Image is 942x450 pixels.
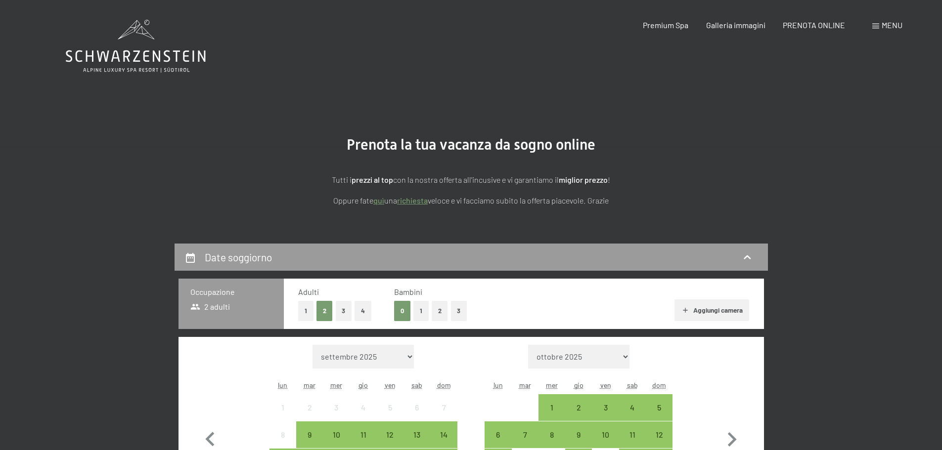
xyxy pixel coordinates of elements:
div: 7 [431,404,456,428]
div: Sat Sep 06 2025 [404,394,430,421]
div: arrivo/check-in possibile [592,394,619,421]
div: 1 [270,404,295,428]
div: arrivo/check-in non effettuabile [269,421,296,448]
p: Tutti i con la nostra offerta all'incusive e vi garantiamo il ! [224,173,718,186]
div: Mon Oct 06 2025 [485,421,511,448]
abbr: lunedì [278,381,287,389]
div: arrivo/check-in possibile [323,421,350,448]
div: arrivo/check-in possibile [512,421,538,448]
div: Sun Sep 07 2025 [430,394,457,421]
div: Tue Sep 02 2025 [296,394,323,421]
button: 1 [413,301,429,321]
div: arrivo/check-in possibile [565,421,592,448]
abbr: mercoledì [546,381,558,389]
abbr: mercoledì [330,381,342,389]
abbr: martedì [304,381,315,389]
div: Sun Oct 12 2025 [646,421,673,448]
strong: miglior prezzo [559,175,608,184]
button: 0 [394,301,410,321]
div: 3 [593,404,618,428]
p: Oppure fate una veloce e vi facciamo subito la offerta piacevole. Grazie [224,194,718,207]
div: arrivo/check-in non effettuabile [404,394,430,421]
abbr: giovedì [574,381,583,389]
abbr: venerdì [385,381,396,389]
div: Sat Sep 13 2025 [404,421,430,448]
span: Adulti [298,287,319,296]
div: arrivo/check-in possibile [538,421,565,448]
abbr: lunedì [493,381,503,389]
div: Sun Oct 05 2025 [646,394,673,421]
div: arrivo/check-in possibile [565,394,592,421]
div: Thu Sep 04 2025 [350,394,377,421]
div: 5 [378,404,403,428]
div: 2 [297,404,322,428]
div: arrivo/check-in non effettuabile [269,394,296,421]
div: Sat Oct 04 2025 [619,394,646,421]
a: Premium Spa [643,20,688,30]
abbr: martedì [519,381,531,389]
div: Sat Oct 11 2025 [619,421,646,448]
a: quì [373,196,384,205]
div: arrivo/check-in possibile [350,421,377,448]
div: Fri Sep 05 2025 [377,394,404,421]
div: arrivo/check-in possibile [296,421,323,448]
div: arrivo/check-in possibile [404,421,430,448]
span: Bambini [394,287,422,296]
div: arrivo/check-in non effettuabile [377,394,404,421]
div: arrivo/check-in non effettuabile [430,394,457,421]
h3: Occupazione [190,286,272,297]
button: 2 [432,301,448,321]
abbr: giovedì [359,381,368,389]
div: arrivo/check-in possibile [377,421,404,448]
div: Thu Oct 02 2025 [565,394,592,421]
div: Mon Sep 08 2025 [269,421,296,448]
h2: Date soggiorno [205,251,272,263]
div: arrivo/check-in possibile [538,394,565,421]
span: Menu [882,20,902,30]
a: PRENOTA ONLINE [783,20,845,30]
div: 6 [404,404,429,428]
div: Fri Oct 03 2025 [592,394,619,421]
abbr: domenica [652,381,666,389]
div: Fri Oct 10 2025 [592,421,619,448]
div: Wed Oct 01 2025 [538,394,565,421]
div: Tue Sep 09 2025 [296,421,323,448]
div: Thu Sep 11 2025 [350,421,377,448]
div: 4 [351,404,376,428]
button: 1 [298,301,314,321]
abbr: sabato [627,381,638,389]
button: 4 [355,301,371,321]
div: Wed Sep 03 2025 [323,394,350,421]
button: 3 [451,301,467,321]
span: 2 adulti [190,301,230,312]
div: arrivo/check-in possibile [619,421,646,448]
div: 3 [324,404,349,428]
a: Galleria immagini [706,20,765,30]
div: Wed Sep 10 2025 [323,421,350,448]
div: arrivo/check-in possibile [485,421,511,448]
div: arrivo/check-in possibile [646,394,673,421]
div: arrivo/check-in non effettuabile [323,394,350,421]
abbr: venerdì [600,381,611,389]
abbr: sabato [411,381,422,389]
button: 3 [336,301,352,321]
button: 2 [316,301,333,321]
abbr: domenica [437,381,451,389]
div: 2 [566,404,591,428]
div: arrivo/check-in non effettuabile [350,394,377,421]
div: Tue Oct 07 2025 [512,421,538,448]
div: Fri Sep 12 2025 [377,421,404,448]
a: richiesta [397,196,428,205]
div: arrivo/check-in possibile [619,394,646,421]
div: 5 [647,404,672,428]
div: arrivo/check-in possibile [646,421,673,448]
strong: prezzi al top [352,175,393,184]
div: arrivo/check-in possibile [592,421,619,448]
span: Prenota la tua vacanza da sogno online [347,136,595,153]
div: Sun Sep 14 2025 [430,421,457,448]
div: Thu Oct 09 2025 [565,421,592,448]
div: arrivo/check-in possibile [430,421,457,448]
